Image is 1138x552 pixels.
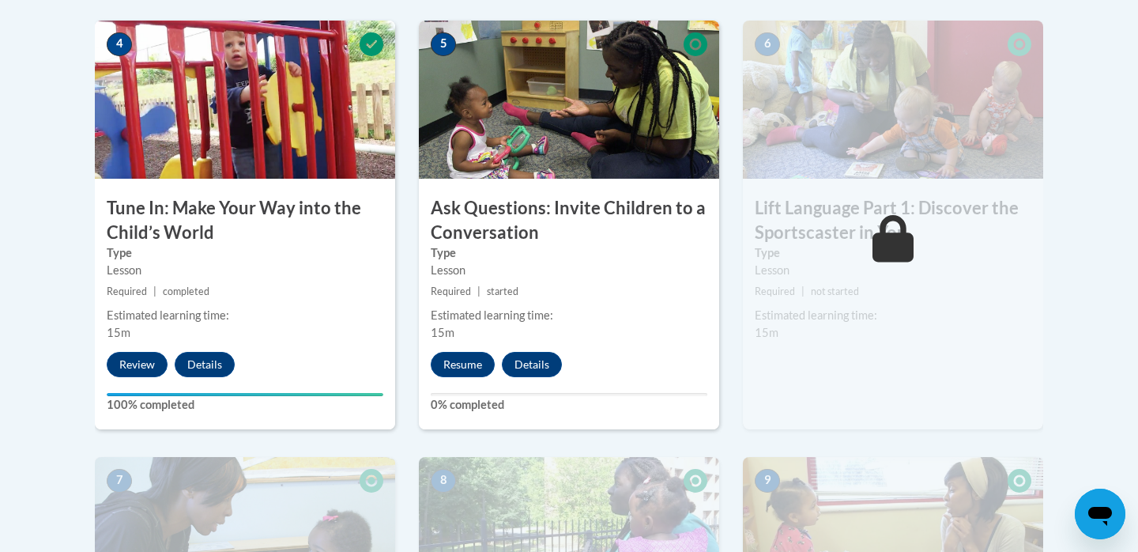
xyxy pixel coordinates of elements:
div: Lesson [755,262,1031,279]
label: Type [755,244,1031,262]
h3: Ask Questions: Invite Children to a Conversation [419,196,719,245]
label: Type [431,244,707,262]
img: Course Image [743,21,1043,179]
span: 9 [755,469,780,493]
iframe: Button to launch messaging window [1075,489,1125,539]
span: started [487,285,518,297]
div: Estimated learning time: [107,307,383,324]
span: not started [811,285,859,297]
span: Required [431,285,471,297]
span: | [477,285,480,297]
div: Estimated learning time: [755,307,1031,324]
span: 4 [107,32,132,56]
h3: Tune In: Make Your Way into the Child’s World [95,196,395,245]
span: 15m [755,326,778,339]
div: Lesson [431,262,707,279]
div: Estimated learning time: [431,307,707,324]
label: 100% completed [107,396,383,414]
span: | [153,285,156,297]
label: 0% completed [431,396,707,414]
label: Type [107,244,383,262]
img: Course Image [95,21,395,179]
span: 5 [431,32,456,56]
div: Your progress [107,393,383,396]
span: 7 [107,469,132,493]
button: Details [175,352,235,377]
img: Course Image [419,21,719,179]
span: 8 [431,469,456,493]
div: Lesson [107,262,383,279]
span: Required [107,285,147,297]
button: Review [107,352,168,377]
span: 15m [431,326,454,339]
h3: Lift Language Part 1: Discover the Sportscaster in You [743,196,1043,245]
span: Required [755,285,795,297]
button: Resume [431,352,495,377]
span: | [801,285,805,297]
span: completed [163,285,209,297]
span: 15m [107,326,130,339]
span: 6 [755,32,780,56]
button: Details [502,352,562,377]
